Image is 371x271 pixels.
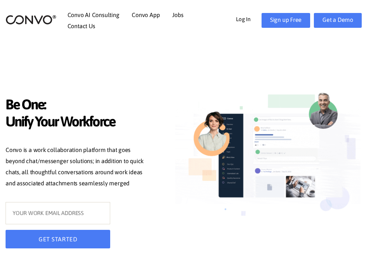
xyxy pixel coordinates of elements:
a: Sign up Free [262,13,310,28]
a: Convo AI Consulting [68,12,119,18]
span: Be One: [6,96,149,115]
input: YOUR WORK EMAIL ADDRESS [6,202,110,224]
a: Log In [236,13,262,24]
a: Jobs [172,12,183,18]
a: Convo App [132,12,160,18]
button: GET STARTED [6,230,110,248]
img: image_not_found [175,86,361,230]
img: logo_2.png [6,14,56,25]
a: Get a Demo [314,13,362,28]
p: Convo is a work collaboration platform that goes beyond chat/messenger solutions; in addition to ... [6,145,149,191]
span: Unify Your Workforce [6,113,149,132]
a: Contact Us [68,23,95,29]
